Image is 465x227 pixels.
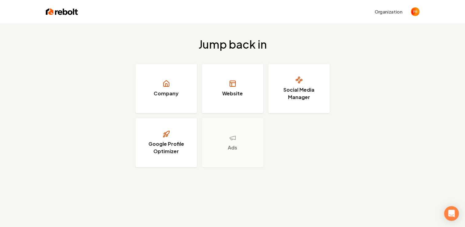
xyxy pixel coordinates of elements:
div: Open Intercom Messenger [444,206,459,221]
button: Open user button [411,7,420,16]
h3: Ads [228,144,237,151]
a: Website [202,64,263,113]
a: Company [136,64,197,113]
h3: Website [222,90,243,97]
a: Social Media Manager [268,64,330,113]
img: Rebolt Logo [46,7,78,16]
h3: Google Profile Optimizer [143,140,189,155]
h3: Social Media Manager [276,86,322,101]
img: Pablo Robles [411,7,420,16]
h3: Company [154,90,179,97]
a: Google Profile Optimizer [136,118,197,167]
h2: Jump back in [199,38,267,50]
button: Organization [371,6,406,17]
